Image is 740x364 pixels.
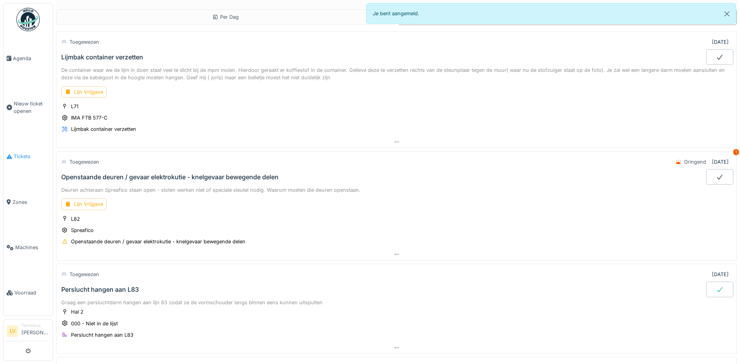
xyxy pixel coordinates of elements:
div: Lijmbak container verzetten [71,125,136,133]
div: Graag een persluchtdarm hangen aan lijn 83 zodat ze de vormschouder langs binnen eens kunnen uits... [61,299,732,306]
div: Technicus [21,323,50,328]
div: Lijn Vrijgave [61,198,106,210]
li: LV [7,325,18,337]
div: Openstaande deuren / gevaar elektrokutie - knelgevaar bewegende delen [61,173,279,181]
div: Toegewezen [69,158,99,166]
div: 1 [733,149,739,155]
div: 000 - Niet in de lijst [71,320,118,327]
div: Perslucht hangen aan L83 [61,286,139,293]
a: LV Technicus[PERSON_NAME] [7,323,50,341]
div: Spreafico [71,227,94,234]
div: Perslucht hangen aan L83 [71,331,133,339]
div: Openstaande deuren / gevaar elektrokutie - knelgevaar bewegende delen [71,238,245,245]
span: Voorraad [14,289,50,296]
span: Agenda [13,55,50,62]
li: [PERSON_NAME] [21,323,50,339]
div: [DATE] [712,38,729,46]
div: Dringend [684,158,706,166]
div: Toegewezen [69,38,99,46]
a: Zones [4,179,53,225]
div: Lijn Vrijgave [61,86,106,98]
div: IMA FTB 577-C [71,114,107,121]
button: Close [718,4,736,24]
a: Tickets [4,134,53,179]
div: Toegewezen [69,271,99,278]
a: Voorraad [4,270,53,316]
div: Deuren achteraan Spreafico staan open - sloten werken niet of speciale sleutel nodig. Waarom moet... [61,186,732,194]
span: Zones [12,198,50,206]
div: Lijmbak container verzetten [61,54,143,61]
a: Agenda [4,36,53,81]
span: Nieuw ticket openen [14,100,50,115]
a: Nieuw ticket openen [4,81,53,134]
a: Machines [4,225,53,270]
div: Je bent aangemeld. [366,3,736,24]
div: De container waar we de lijm in doen staat veel te dicht bij de mpm molen. Hierdoor geraakt er ko... [61,66,732,81]
span: Machines [15,244,50,251]
div: [DATE] [712,158,729,166]
span: Tickets [14,153,50,160]
div: Hal 2 [71,308,83,316]
div: L71 [71,103,78,110]
img: Badge_color-CXgf-gQk.svg [16,8,40,31]
div: Per Dag [212,13,239,21]
div: L82 [71,215,80,223]
div: [DATE] [712,271,729,278]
